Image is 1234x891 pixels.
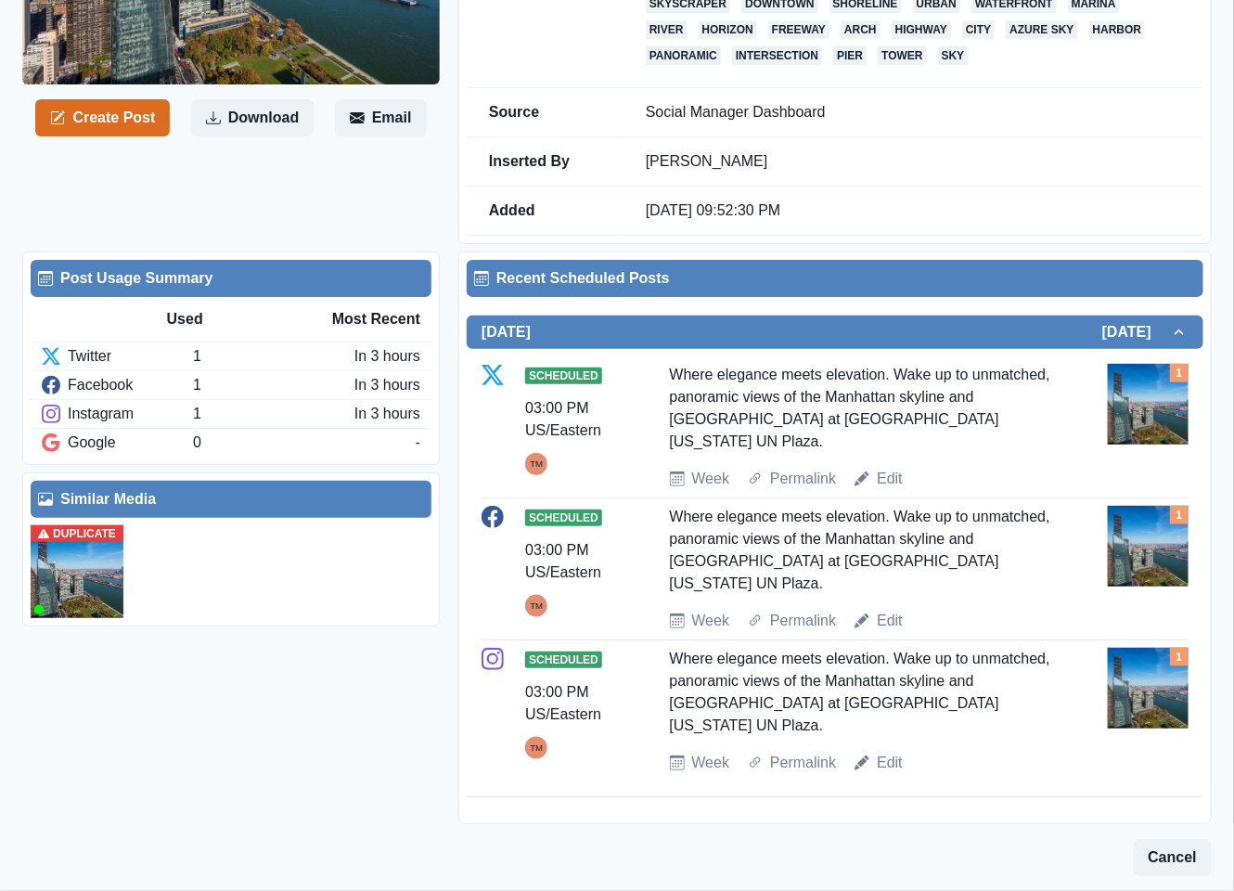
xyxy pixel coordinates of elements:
[467,187,623,236] td: Added
[1134,839,1212,876] button: Cancel
[530,453,543,475] div: Tony Manalo
[1170,364,1189,382] div: Total Media Attached
[354,374,420,396] div: In 3 hours
[525,539,618,584] div: 03:00 PM US/Eastern
[525,368,602,384] span: Scheduled
[646,103,1181,122] p: Social Manager Dashboard
[467,316,1203,349] button: [DATE][DATE]
[1089,20,1146,39] a: harbor
[354,345,420,368] div: In 3 hours
[770,752,836,774] a: Permalink
[525,681,618,726] div: 03:00 PM US/Eastern
[962,20,995,39] a: city
[193,374,354,396] div: 1
[670,364,1058,453] div: Where elegance meets elevation. Wake up to unmatched, panoramic views of the Manhattan skyline an...
[42,374,193,396] div: Facebook
[42,432,193,454] div: Google
[732,46,822,65] a: intersection
[525,652,602,668] span: Scheduled
[293,308,420,330] div: Most Recent
[1108,648,1189,729] img: mlg5ip3nuifiaftg2bvd
[38,488,424,510] div: Similar Media
[467,88,623,137] td: Source
[623,187,1203,236] td: [DATE] 09:52:30 PM
[768,20,829,39] a: freeway
[530,595,543,617] div: Tony Manalo
[35,99,170,136] button: Create Post
[530,737,543,759] div: Tony Manalo
[335,99,427,136] button: Email
[193,345,354,368] div: 1
[191,99,314,136] button: Download
[692,610,730,632] a: Week
[877,752,903,774] a: Edit
[167,308,294,330] div: Used
[770,468,836,490] a: Permalink
[525,510,602,526] span: Scheduled
[38,267,424,290] div: Post Usage Summary
[1170,506,1189,524] div: Total Media Attached
[646,153,768,169] a: [PERSON_NAME]
[1102,323,1170,341] h2: [DATE]
[42,403,193,425] div: Instagram
[692,468,730,490] a: Week
[1006,20,1077,39] a: azure sky
[1170,648,1189,666] div: Total Media Attached
[416,432,420,454] div: -
[31,525,123,618] img: f1watbbbqqxhkv5oiosb
[878,46,926,65] a: tower
[467,137,623,187] td: Inserted By
[31,525,123,542] div: DUPLICATE
[1108,364,1189,445] img: mlg5ip3nuifiaftg2bvd
[525,397,618,442] div: 03:00 PM US/Eastern
[841,20,881,39] a: arch
[646,20,688,39] a: river
[938,46,969,65] a: sky
[42,345,193,368] div: Twitter
[193,403,354,425] div: 1
[482,323,531,341] h2: [DATE]
[646,46,721,65] a: panoramic
[877,468,903,490] a: Edit
[833,46,867,65] a: pier
[354,403,420,425] div: In 3 hours
[692,752,730,774] a: Week
[1108,506,1189,587] img: mlg5ip3nuifiaftg2bvd
[193,432,415,454] div: 0
[670,506,1058,595] div: Where elegance meets elevation. Wake up to unmatched, panoramic views of the Manhattan skyline an...
[770,610,836,632] a: Permalink
[467,349,1203,796] div: [DATE][DATE]
[877,610,903,632] a: Edit
[474,267,1196,290] div: Recent Scheduled Posts
[670,648,1058,737] div: Where elegance meets elevation. Wake up to unmatched, panoramic views of the Manhattan skyline an...
[892,20,951,39] a: highway
[699,20,757,39] a: horizon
